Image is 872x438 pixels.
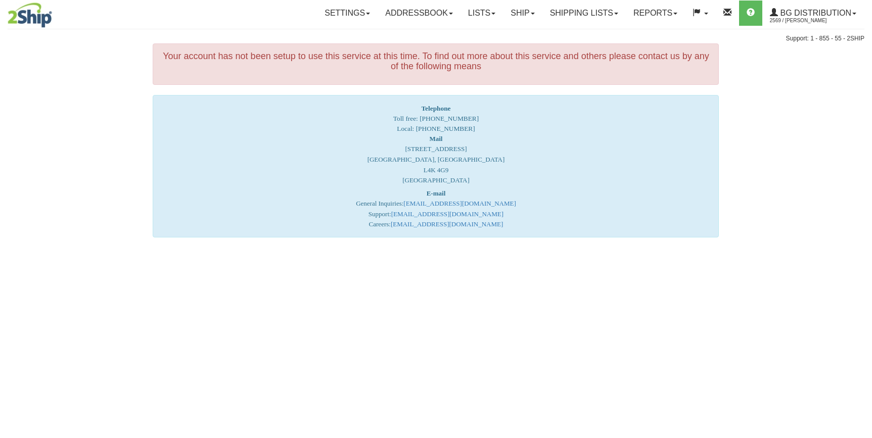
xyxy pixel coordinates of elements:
strong: Telephone [421,105,450,112]
img: logo2569.jpg [8,3,52,28]
span: 2569 / [PERSON_NAME] [770,16,846,26]
strong: Mail [429,135,442,142]
a: Ship [503,1,542,26]
span: BG Distribution [778,9,851,17]
a: Reports [626,1,685,26]
a: [EMAIL_ADDRESS][DOMAIN_NAME] [391,220,503,228]
a: [EMAIL_ADDRESS][DOMAIN_NAME] [391,210,503,218]
a: Shipping lists [542,1,626,26]
a: Lists [461,1,503,26]
div: Support: 1 - 855 - 55 - 2SHIP [8,34,864,43]
a: Settings [317,1,378,26]
h4: Your account has not been setup to use this service at this time. To find out more about this ser... [161,52,711,72]
font: [STREET_ADDRESS] [GEOGRAPHIC_DATA], [GEOGRAPHIC_DATA] L4K 4G9 [GEOGRAPHIC_DATA] [368,135,505,184]
a: Addressbook [378,1,461,26]
strong: E-mail [427,189,446,197]
font: General Inquiries: Support: Careers: [356,189,516,228]
span: Toll free: [PHONE_NUMBER] Local: [PHONE_NUMBER] [393,105,479,132]
a: [EMAIL_ADDRESS][DOMAIN_NAME] [403,200,516,207]
a: BG Distribution 2569 / [PERSON_NAME] [762,1,864,26]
